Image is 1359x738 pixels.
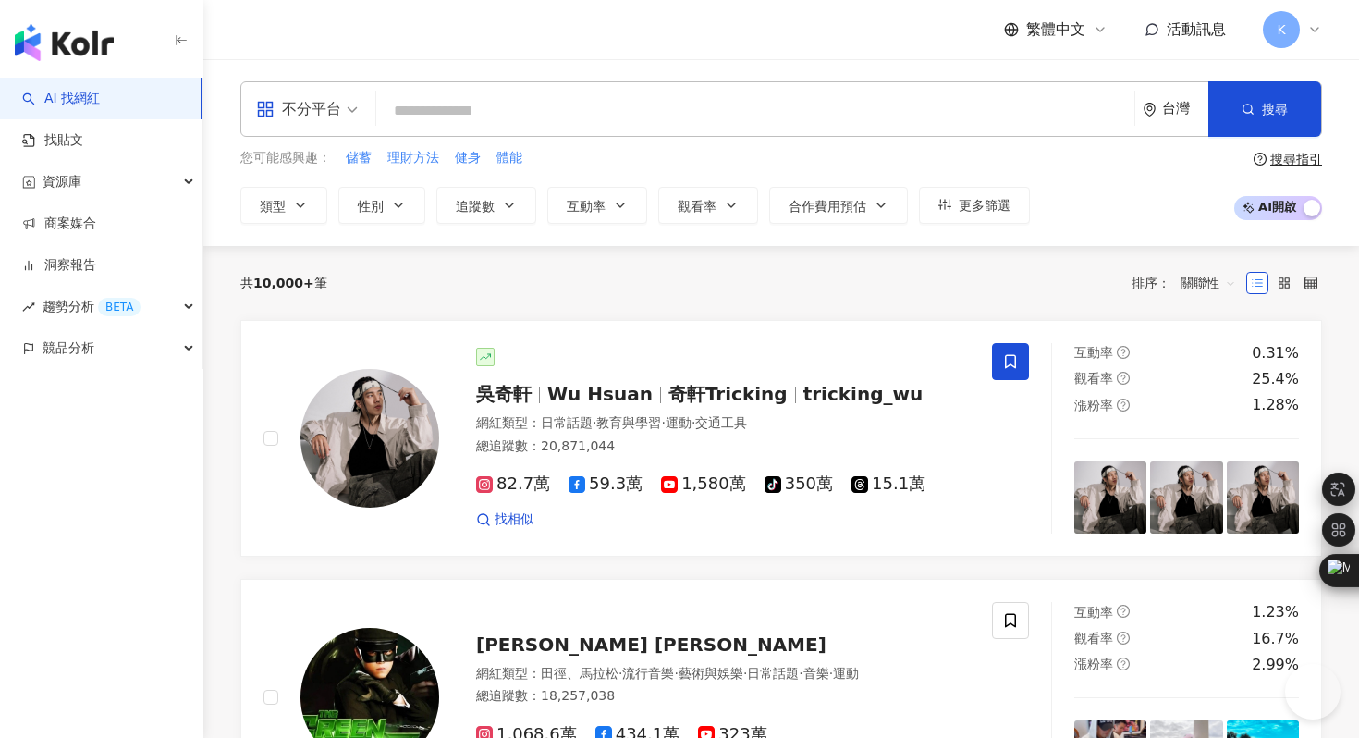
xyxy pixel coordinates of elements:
[1181,268,1236,298] span: 關聯性
[674,666,678,681] span: ·
[240,320,1322,558] a: KOL Avatar吳奇軒Wu Hsuan奇軒Trickingtricking_wu網紅類型：日常話題·教育與學習·運動·交通工具總追蹤數：20,871,04482.7萬59.3萬1,580萬3...
[22,256,96,275] a: 洞察報告
[1132,268,1246,298] div: 排序：
[1277,19,1285,40] span: K
[476,665,970,683] div: 網紅類型 ：
[300,369,439,508] img: KOL Avatar
[338,187,425,224] button: 性別
[1252,343,1299,363] div: 0.31%
[22,215,96,233] a: 商案媒合
[1252,395,1299,415] div: 1.28%
[541,415,593,430] span: 日常話題
[455,149,481,167] span: 健身
[1227,461,1299,534] img: post-image
[476,474,550,494] span: 82.7萬
[803,666,829,681] span: 音樂
[1074,631,1113,646] span: 觀看率
[959,198,1010,213] span: 更多篩選
[1252,369,1299,389] div: 25.4%
[43,327,94,369] span: 競品分析
[1026,19,1085,40] span: 繁體中文
[569,474,643,494] span: 59.3萬
[386,148,440,168] button: 理財方法
[541,666,618,681] span: 田徑、馬拉松
[567,199,606,214] span: 互動率
[345,148,373,168] button: 儲蓄
[1270,152,1322,166] div: 搜尋指引
[1117,399,1130,412] span: question-circle
[1254,153,1267,166] span: question-circle
[658,187,758,224] button: 觀看率
[622,666,674,681] span: 流行音樂
[1167,20,1226,38] span: 活動訊息
[919,187,1030,224] button: 更多篩選
[789,199,866,214] span: 合作費用預估
[769,187,908,224] button: 合作費用預估
[1074,345,1113,360] span: 互動率
[547,187,647,224] button: 互動率
[496,149,522,167] span: 體能
[1074,657,1113,671] span: 漲粉率
[1074,371,1113,386] span: 觀看率
[1117,605,1130,618] span: question-circle
[1074,398,1113,412] span: 漲粉率
[1285,664,1341,720] iframe: Help Scout Beacon - Open
[1252,629,1299,649] div: 16.7%
[618,666,622,681] span: ·
[596,415,661,430] span: 教育與學習
[476,437,970,456] div: 總追蹤數 ： 20,871,044
[476,687,970,706] div: 總追蹤數 ： 18,257,038
[436,187,536,224] button: 追蹤數
[476,633,826,656] span: [PERSON_NAME] [PERSON_NAME]
[260,199,286,214] span: 類型
[15,24,114,61] img: logo
[1162,101,1208,117] div: 台灣
[476,510,533,529] a: 找相似
[678,199,716,214] span: 觀看率
[240,276,327,290] div: 共 筆
[668,383,788,405] span: 奇軒Tricking
[358,199,384,214] span: 性別
[454,148,482,168] button: 健身
[692,415,695,430] span: ·
[496,148,523,168] button: 體能
[22,301,35,314] span: rise
[346,149,372,167] span: 儲蓄
[661,474,746,494] span: 1,580萬
[679,666,743,681] span: 藝術與娛樂
[661,415,665,430] span: ·
[1262,102,1288,117] span: 搜尋
[22,131,83,150] a: 找貼文
[1150,461,1222,534] img: post-image
[803,383,924,405] span: tricking_wu
[593,415,596,430] span: ·
[833,666,859,681] span: 運動
[1074,461,1146,534] img: post-image
[666,415,692,430] span: 運動
[1252,655,1299,675] div: 2.99%
[1252,602,1299,622] div: 1.23%
[240,149,331,167] span: 您可能感興趣：
[476,414,970,433] div: 網紅類型 ：
[1143,103,1157,117] span: environment
[1117,346,1130,359] span: question-circle
[98,298,141,316] div: BETA
[851,474,925,494] span: 15.1萬
[253,276,314,290] span: 10,000+
[747,666,799,681] span: 日常話題
[1074,605,1113,620] span: 互動率
[476,383,532,405] span: 吳奇軒
[1117,372,1130,385] span: question-circle
[256,94,341,124] div: 不分平台
[256,100,275,118] span: appstore
[695,415,747,430] span: 交通工具
[240,187,327,224] button: 類型
[765,474,833,494] span: 350萬
[43,286,141,327] span: 趨勢分析
[387,149,439,167] span: 理財方法
[547,383,653,405] span: Wu Hsuan
[456,199,495,214] span: 追蹤數
[22,90,100,108] a: searchAI 找網紅
[799,666,802,681] span: ·
[495,510,533,529] span: 找相似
